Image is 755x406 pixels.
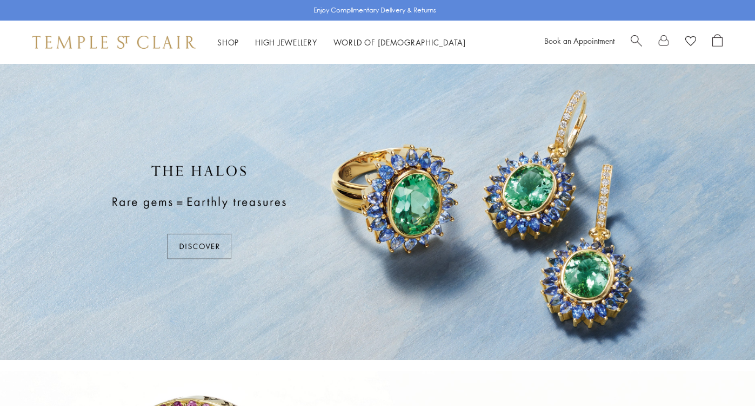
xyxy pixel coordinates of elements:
[255,37,317,48] a: High JewelleryHigh Jewellery
[685,34,696,50] a: View Wishlist
[32,36,196,49] img: Temple St. Clair
[313,5,436,16] p: Enjoy Complimentary Delivery & Returns
[701,355,744,395] iframe: Gorgias live chat messenger
[712,34,723,50] a: Open Shopping Bag
[217,36,466,49] nav: Main navigation
[544,35,614,46] a: Book an Appointment
[217,37,239,48] a: ShopShop
[333,37,466,48] a: World of [DEMOGRAPHIC_DATA]World of [DEMOGRAPHIC_DATA]
[631,34,642,50] a: Search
